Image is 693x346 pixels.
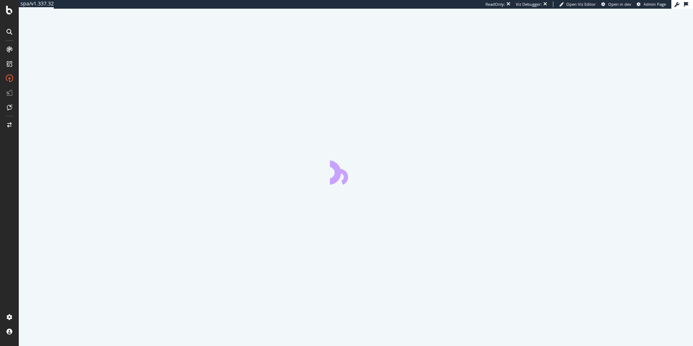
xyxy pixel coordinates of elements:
[485,1,505,7] div: ReadOnly:
[608,1,631,7] span: Open in dev
[330,159,382,185] div: animation
[644,1,666,7] span: Admin Page
[601,1,631,7] a: Open in dev
[637,1,666,7] a: Admin Page
[516,1,542,7] div: Viz Debugger:
[566,1,596,7] span: Open Viz Editor
[559,1,596,7] a: Open Viz Editor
